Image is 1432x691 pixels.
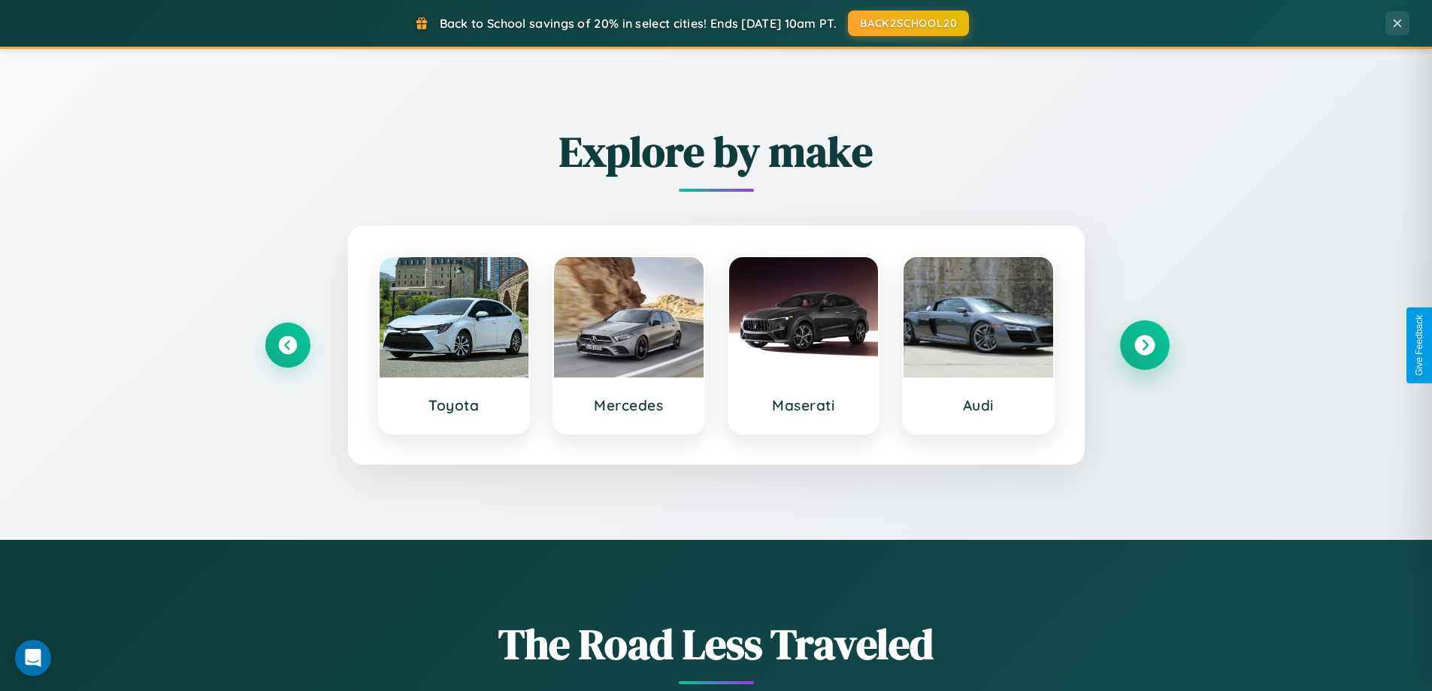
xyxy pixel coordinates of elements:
[265,615,1167,673] h1: The Road Less Traveled
[440,16,837,31] span: Back to School savings of 20% in select cities! Ends [DATE] 10am PT.
[569,396,689,414] h3: Mercedes
[15,640,51,676] div: Open Intercom Messenger
[744,396,864,414] h3: Maserati
[848,11,969,36] button: BACK2SCHOOL20
[265,123,1167,180] h2: Explore by make
[1414,315,1424,376] div: Give Feedback
[395,396,514,414] h3: Toyota
[919,396,1038,414] h3: Audi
